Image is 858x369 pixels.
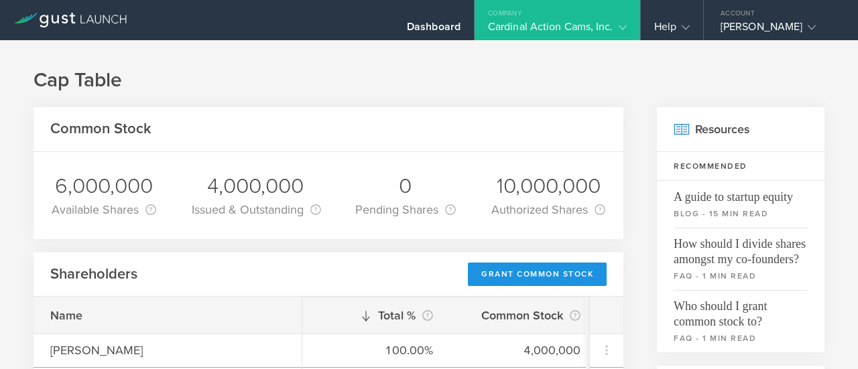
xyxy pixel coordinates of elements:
[674,332,808,344] small: faq - 1 min read
[468,263,607,286] div: Grant Common Stock
[491,172,605,200] div: 10,000,000
[674,208,808,220] small: blog - 15 min read
[467,306,580,325] div: Common Stock
[657,290,824,352] a: Who should I grant common stock to?faq - 1 min read
[50,307,285,324] div: Name
[50,265,137,284] h2: Shareholders
[355,200,456,219] div: Pending Shares
[192,200,319,219] div: Issued & Outstanding
[657,228,824,290] a: How should I divide shares amongst my co-founders?faq - 1 min read
[407,20,461,40] div: Dashboard
[657,152,824,181] h3: Recommended
[50,342,285,359] div: [PERSON_NAME]
[674,228,808,267] span: How should I divide shares amongst my co-founders?
[52,172,156,200] div: 6,000,000
[721,20,835,40] div: [PERSON_NAME]
[657,107,824,152] h2: Resources
[674,290,808,329] span: Who should I grant common stock to?
[319,342,433,359] div: 100.00%
[674,181,808,205] span: A guide to startup equity
[467,342,580,359] div: 4,000,000
[319,306,433,325] div: Total %
[50,119,151,139] h2: Common Stock
[654,20,690,40] div: Help
[657,181,824,228] a: A guide to startup equityblog - 15 min read
[34,67,824,94] h1: Cap Table
[488,20,627,40] div: Cardinal Action Cams, Inc.
[192,172,319,200] div: 4,000,000
[355,172,456,200] div: 0
[791,305,858,369] iframe: Chat Widget
[674,270,808,282] small: faq - 1 min read
[52,200,156,219] div: Available Shares
[491,200,605,219] div: Authorized Shares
